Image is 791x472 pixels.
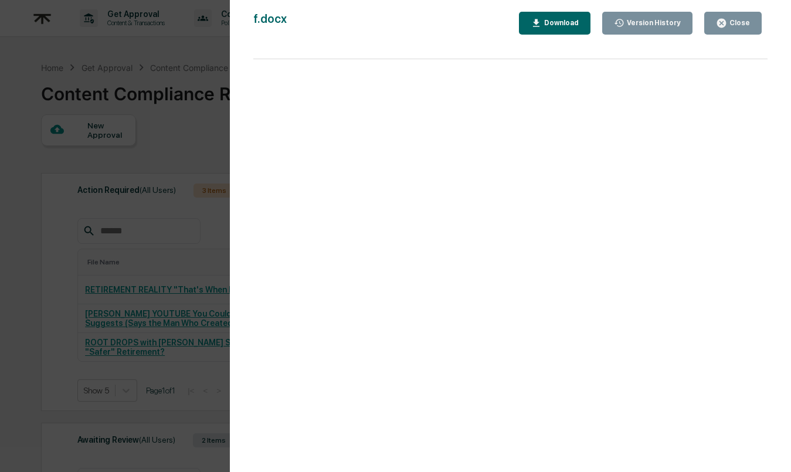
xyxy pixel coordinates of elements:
button: Download [519,12,590,35]
iframe: Open customer support [753,433,785,465]
div: Close [727,19,750,27]
button: Version History [602,12,693,35]
div: Download [542,19,579,27]
button: Close [704,12,762,35]
div: f.docx [253,12,287,35]
div: Version History [624,19,681,27]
